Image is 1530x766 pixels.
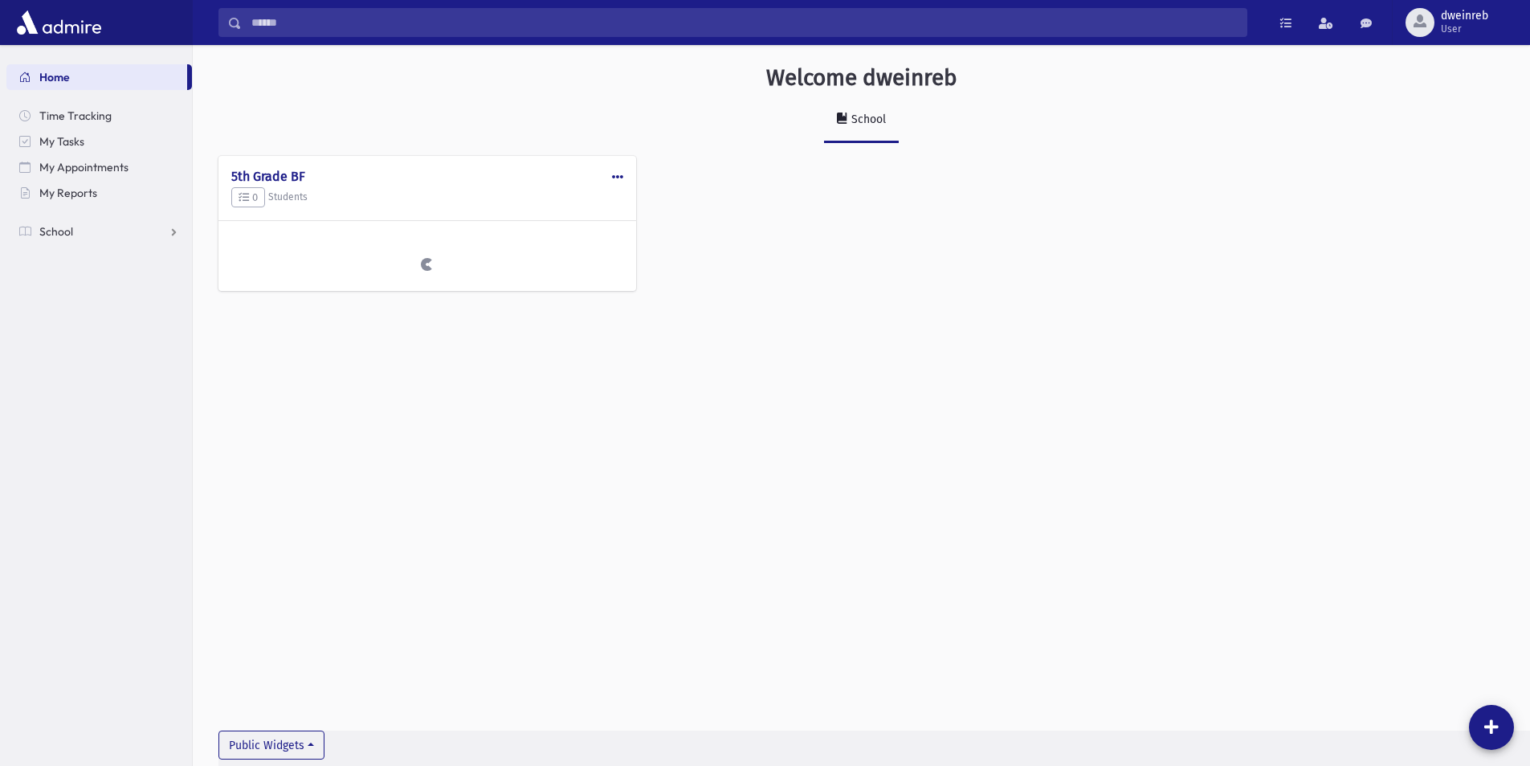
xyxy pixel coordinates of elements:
[231,187,265,208] button: 0
[39,70,70,84] span: Home
[239,191,258,203] span: 0
[6,103,192,129] a: Time Tracking
[1441,10,1488,23] span: dweinreb
[242,8,1246,37] input: Search
[39,109,112,123] span: Time Tracking
[39,160,129,174] span: My Appointments
[6,219,192,244] a: School
[13,6,105,39] img: AdmirePro
[39,134,84,149] span: My Tasks
[1441,23,1488,35] span: User
[39,224,73,239] span: School
[6,129,192,154] a: My Tasks
[848,113,886,126] div: School
[6,154,192,180] a: My Appointments
[6,64,187,90] a: Home
[766,64,957,92] h3: Welcome dweinreb
[231,169,623,184] h4: 5th Grade BF
[39,186,97,200] span: My Reports
[6,180,192,206] a: My Reports
[231,187,623,208] h5: Students
[824,98,899,143] a: School
[218,731,324,760] button: Public Widgets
